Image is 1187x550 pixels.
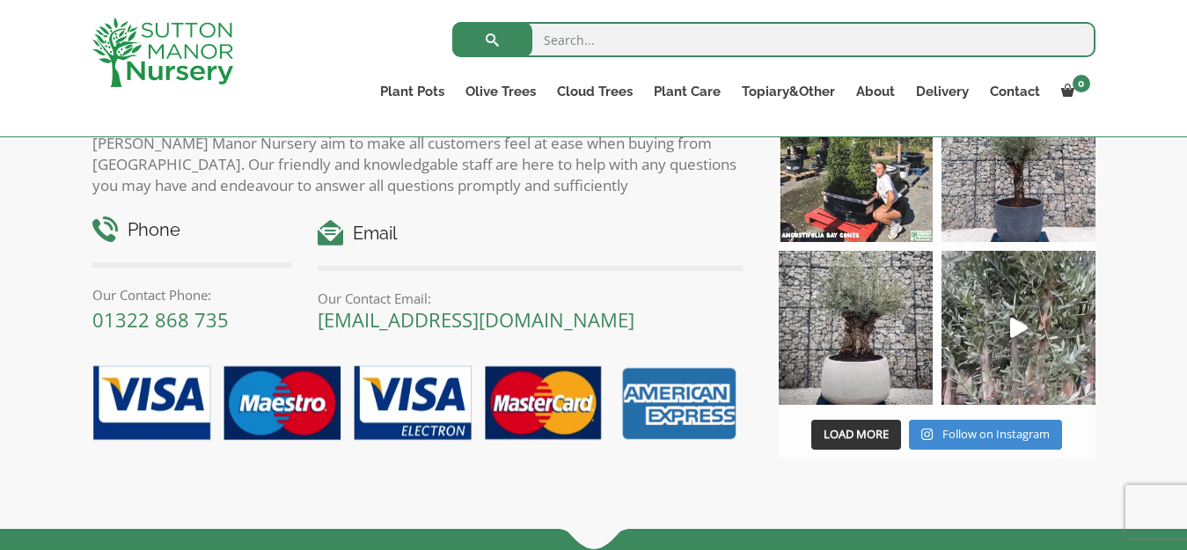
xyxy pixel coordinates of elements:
a: Contact [979,79,1051,104]
img: A beautiful multi-stem Spanish Olive tree potted in our luxurious fibre clay pots 😍😍 [942,88,1095,242]
a: About [846,79,905,104]
p: Our Contact Phone: [92,284,292,305]
h4: Phone [92,216,292,244]
p: [PERSON_NAME] Manor Nursery aim to make all customers feel at ease when buying from [GEOGRAPHIC_D... [92,133,744,196]
button: Load More [811,420,901,450]
a: Plant Care [643,79,731,104]
svg: Play [1010,318,1028,338]
span: 0 [1073,75,1090,92]
img: New arrivals Monday morning of beautiful olive trees 🤩🤩 The weather is beautiful this summer, gre... [942,251,1095,405]
a: [EMAIL_ADDRESS][DOMAIN_NAME] [318,306,634,333]
a: 01322 868 735 [92,306,229,333]
a: 0 [1051,79,1095,104]
span: Follow on Instagram [942,426,1050,442]
a: Plant Pots [370,79,455,104]
a: Instagram Follow on Instagram [909,420,1061,450]
a: Delivery [905,79,979,104]
p: Our Contact Email: [318,288,743,309]
img: Our elegant & picturesque Angustifolia Cones are an exquisite addition to your Bay Tree collectio... [779,88,933,242]
h4: Email [318,220,743,247]
svg: Instagram [921,428,933,441]
img: Check out this beauty we potted at our nursery today ❤️‍🔥 A huge, ancient gnarled Olive tree plan... [779,251,933,405]
img: payment-options.png [79,356,744,452]
a: Cloud Trees [546,79,643,104]
a: Topiary&Other [731,79,846,104]
input: Search... [452,22,1095,57]
img: logo [92,18,233,87]
a: Olive Trees [455,79,546,104]
a: Play [942,251,1095,405]
span: Load More [824,426,889,442]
